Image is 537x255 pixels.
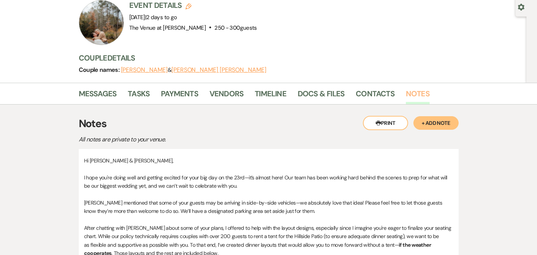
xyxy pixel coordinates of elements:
[79,88,117,104] a: Messages
[129,14,177,21] span: [DATE]
[363,116,408,130] button: Print
[79,116,459,132] h3: Notes
[121,66,266,74] span: &
[518,3,525,10] button: Open lead details
[171,67,266,73] button: [PERSON_NAME] [PERSON_NAME]
[84,199,453,216] p: [PERSON_NAME] mentioned that some of your guests may be arriving in side-by-side vehicles—we abso...
[145,14,177,21] span: |
[406,88,430,104] a: Notes
[79,53,501,63] h3: Couple Details
[298,88,344,104] a: Docs & Files
[210,88,243,104] a: Vendors
[84,173,453,190] p: I hope you're doing well and getting excited for your big day on the 23rd—it’s almost here! Our t...
[79,66,121,74] span: Couple names:
[146,14,177,21] span: 2 days to go
[161,88,198,104] a: Payments
[356,88,395,104] a: Contacts
[214,24,257,32] span: 250 - 300 guests
[79,135,343,144] p: All notes are private to your venue.
[255,88,286,104] a: Timeline
[128,88,150,104] a: Tasks
[129,24,206,32] span: The Venue at [PERSON_NAME]
[121,67,168,73] button: [PERSON_NAME]
[84,156,453,165] p: Hi [PERSON_NAME] & [PERSON_NAME],
[413,116,459,130] button: + Add Note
